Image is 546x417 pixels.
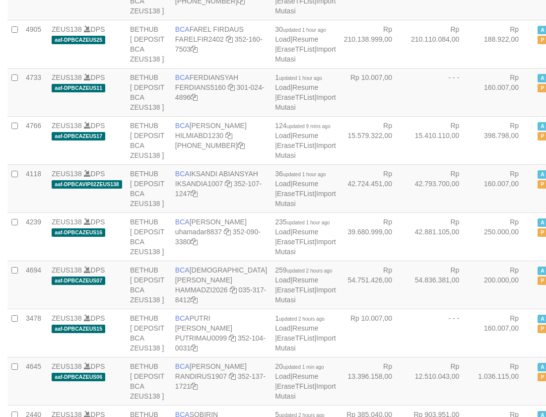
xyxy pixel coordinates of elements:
span: aaf-DPBCAZEUS17 [52,132,105,140]
span: updated 1 hour ago [279,75,322,81]
a: Import Mutasi [275,286,336,304]
span: aaf-DPBCAZEUS06 [52,373,105,381]
a: ZEUS138 [52,170,82,178]
a: ZEUS138 [52,122,82,130]
a: FARELFIR2402 [175,35,224,43]
td: 4905 [22,20,48,68]
a: Resume [292,276,318,284]
span: updated 2 hours ago [287,268,333,274]
a: Import Mutasi [275,238,336,256]
td: 4239 [22,212,48,261]
td: Rp 210.138.999,00 [340,20,407,68]
span: updated 1 hour ago [283,172,326,177]
td: BETHUB [ DEPOSIT BCA ZEUS138 ] [126,212,171,261]
a: EraseTFList [277,141,314,149]
span: 124 [275,122,330,130]
a: Copy FERDIANS5160 to clipboard [228,83,235,91]
td: [PERSON_NAME] [PHONE_NUMBER] [171,116,271,164]
a: Copy 3521071247 to clipboard [191,190,198,198]
td: BETHUB [ DEPOSIT BCA ZEUS138 ] [126,164,171,212]
a: Resume [292,35,318,43]
td: Rp 54.751.426,00 [340,261,407,309]
a: HILMIABD1230 [175,132,223,139]
a: Load [275,132,290,139]
td: DPS [48,357,126,405]
a: EraseTFList [277,238,314,246]
a: Load [275,324,290,332]
td: Rp 250.000,00 [474,212,534,261]
span: BCA [175,362,190,370]
a: PUTRIMAU0099 [175,334,227,342]
td: DPS [48,212,126,261]
td: Rp 54.836.381,00 [407,261,474,309]
a: EraseTFList [277,190,314,198]
td: BETHUB [ DEPOSIT BCA ZEUS138 ] [126,261,171,309]
a: Resume [292,83,318,91]
td: Rp 39.680.999,00 [340,212,407,261]
span: 36 [275,170,326,178]
a: ZEUS138 [52,218,82,226]
a: Copy uhamadar8837 to clipboard [224,228,231,236]
td: FAREL FIRDAUS 352-160-7503 [171,20,271,68]
span: | | | [275,122,336,159]
td: 4733 [22,68,48,116]
td: DPS [48,116,126,164]
span: aaf-DPBCAVIP02ZEUS138 [52,180,122,189]
a: Load [275,180,290,188]
span: | | | [275,25,336,63]
td: [PERSON_NAME] 352-090-3380 [171,212,271,261]
td: 4118 [22,164,48,212]
a: Copy 3010244896 to clipboard [191,93,198,101]
td: 4645 [22,357,48,405]
span: updated 1 hour ago [287,220,330,225]
a: Copy 7495214257 to clipboard [238,141,245,149]
a: ZEUS138 [52,73,82,81]
a: Import Mutasi [275,334,336,352]
td: 4766 [22,116,48,164]
a: RANDIRUS1907 [175,372,227,380]
td: - - - [407,309,474,357]
a: Resume [292,180,318,188]
a: Copy FARELFIR2402 to clipboard [226,35,233,43]
span: updated 2 hours ago [279,316,325,322]
a: Load [275,276,290,284]
span: | | | [275,218,336,256]
a: EraseTFList [277,93,314,101]
a: Copy 3521040031 to clipboard [191,344,198,352]
span: 259 [275,266,332,274]
a: Resume [292,132,318,139]
td: BETHUB [ DEPOSIT BCA ZEUS138 ] [126,20,171,68]
a: Load [275,35,290,43]
td: DPS [48,20,126,68]
span: BCA [175,218,190,226]
td: DPS [48,68,126,116]
a: Copy 3521371721 to clipboard [191,382,198,390]
td: Rp 42.793.700,00 [407,164,474,212]
span: BCA [175,122,190,130]
span: BCA [175,170,190,178]
a: Copy HILMIABD1230 to clipboard [225,132,232,139]
td: IKSANDI ABIANSYAH 352-107-1247 [171,164,271,212]
td: BETHUB [ DEPOSIT BCA ZEUS138 ] [126,116,171,164]
a: Copy 3520903380 to clipboard [191,238,198,246]
td: Rp 12.510.043,00 [407,357,474,405]
span: aaf-DPBCAZEUS11 [52,84,105,92]
span: BCA [175,25,190,33]
td: Rp 10.007,00 [340,68,407,116]
a: Copy IKSANDIA1007 to clipboard [225,180,232,188]
a: Resume [292,324,318,332]
td: BETHUB [ DEPOSIT BCA ZEUS138 ] [126,68,171,116]
span: updated 9 mins ago [287,124,331,129]
td: Rp 160.007,00 [474,68,534,116]
a: Copy 0353178412 to clipboard [191,296,198,304]
td: Rp 42.881.105,00 [407,212,474,261]
td: Rp 200.000,00 [474,261,534,309]
td: FERDIANSYAH 301-024-4896 [171,68,271,116]
span: updated 1 hour ago [283,27,326,33]
a: Import Mutasi [275,141,336,159]
a: ZEUS138 [52,314,82,322]
a: Import Mutasi [275,190,336,208]
td: Rp 13.396.158,00 [340,357,407,405]
span: | | | [275,314,336,352]
td: Rp 188.922,00 [474,20,534,68]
